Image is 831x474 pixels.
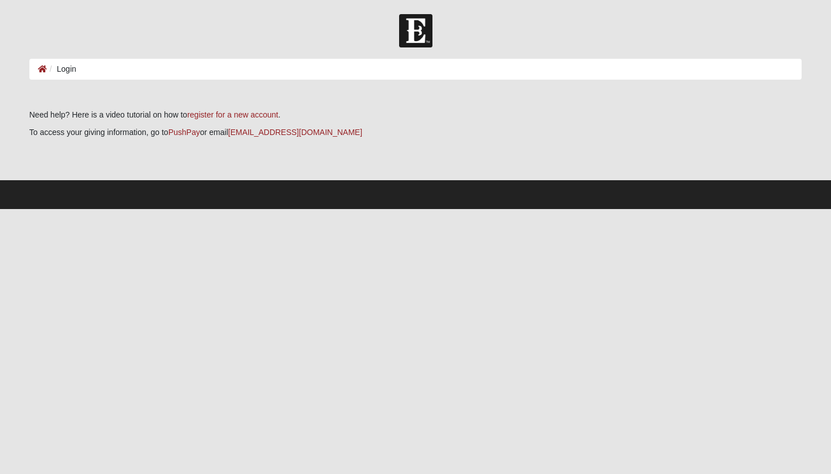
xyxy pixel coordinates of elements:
li: Login [47,63,76,75]
p: To access your giving information, go to or email [29,127,802,138]
img: Church of Eleven22 Logo [399,14,432,47]
a: PushPay [168,128,200,137]
a: register for a new account [187,110,278,119]
a: [EMAIL_ADDRESS][DOMAIN_NAME] [228,128,362,137]
p: Need help? Here is a video tutorial on how to . [29,109,802,121]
